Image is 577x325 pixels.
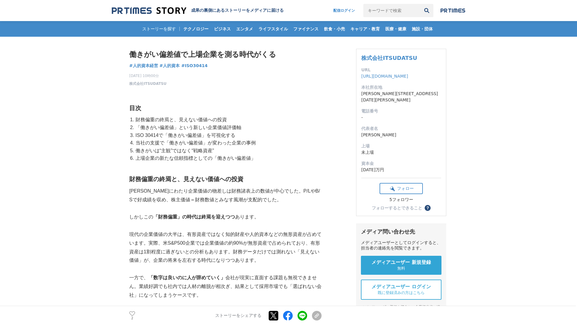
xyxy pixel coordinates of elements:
[380,197,423,203] div: 5フォロワー
[371,284,431,290] span: メディアユーザー ログイン
[361,91,441,103] dd: [PERSON_NAME][STREET_ADDRESS][DATE][PERSON_NAME]
[378,290,425,296] span: 既に登録済みの方はこちら
[361,143,441,149] dt: 上場
[361,149,441,156] dd: 未上場
[181,63,208,68] span: #ISO30414
[363,4,420,17] input: キーワードで検索
[322,21,347,37] a: 飲食・小売
[129,105,141,111] strong: 目次
[129,49,322,60] h1: 働きがい偏差値で上場企業を測る時代がくる
[372,206,422,210] div: フォローするとできること
[256,21,290,37] a: ライフスタイル
[134,154,322,162] li: 上場企業の新たな信頼指標としての「働きがい偏差値」
[212,26,233,32] span: ビジネス
[129,73,166,79] span: [DATE] 10時00分
[361,256,441,275] a: メディアユーザー 新規登録 無料
[129,187,322,204] p: [PERSON_NAME]にわたり企業価値の物差しは財務諸表上の数値が中心でした。P/LやB/Sで好成績を収め、株主価値＝財務数値とみなす風潮が支配的でした。
[291,21,321,37] a: ファイナンス
[348,26,382,32] span: キャリア・教育
[160,63,180,69] a: #人的資本
[361,84,441,91] dt: 本社所在地
[129,230,322,265] p: 現代の企業価値の大半は、有形資産ではなく知的財産や人的資本などの無形資産が占めています。実際、米S&P500企業では企業価値の約90%が無形資産で占められており、有形資産は1割程度に過ぎないとの...
[134,116,322,124] li: 財務偏重の終焉と、見えない価値への投資
[129,317,135,320] p: 2
[181,63,208,69] a: #ISO30414
[348,21,382,37] a: キャリア・教育
[383,21,409,37] a: 医療・健康
[134,139,322,147] li: 当社の支援で「働きがい偏差値」が変わった企業の事例
[361,167,441,173] dd: [DATE]万円
[134,132,322,139] li: ISO 30414で「働きがい偏差値」を可視化する
[181,26,211,32] span: テクノロジー
[361,67,441,73] dt: URL
[361,125,441,132] dt: 代表者名
[361,74,408,79] a: [URL][DOMAIN_NAME]
[361,228,441,235] div: メディア問い合わせ先
[322,26,347,32] span: 飲食・小売
[153,214,235,219] strong: 「財務偏重」の時代は終焉を迎えつつ
[426,206,430,210] span: ？
[129,81,166,86] a: 株式会社ITSUDATSU
[215,313,261,318] p: ストーリーをシェアする
[361,114,441,121] dd: -
[371,259,431,266] span: メディアユーザー 新規登録
[234,26,255,32] span: エンタメ
[129,176,243,182] strong: 財務偏重の終焉と、見えない価値への投資
[129,63,158,69] a: #人的資本経営
[327,4,361,17] a: 配信ログイン
[112,7,186,15] img: 成果の裏側にあるストーリーをメディアに届ける
[361,108,441,114] dt: 電話番号
[361,240,441,251] div: メディアユーザーとしてログインすると、担当者の連絡先を閲覧できます。
[291,26,321,32] span: ファイナンス
[397,266,405,271] span: 無料
[409,21,435,37] a: 施設・団体
[380,183,423,194] button: フォロー
[112,7,284,15] a: 成果の裏側にあるストーリーをメディアに届ける 成果の裏側にあるストーリーをメディアに届ける
[134,147,322,155] li: 働きがいは“主観”ではなく“戦略資産”
[212,21,233,37] a: ビジネス
[256,26,290,32] span: ライフスタイル
[234,21,255,37] a: エンタメ
[191,8,284,13] h2: 成果の裏側にあるストーリーをメディアに届ける
[361,160,441,167] dt: 資本金
[129,63,158,68] span: #人的資本経営
[361,55,417,61] a: 株式会社ITSUDATSU
[383,26,409,32] span: 医療・健康
[425,205,431,211] button: ？
[148,275,225,280] strong: 「数字は良いのに人が辞めていく」
[361,280,441,300] a: メディアユーザー ログイン 既に登録済みの方はこちら
[420,4,433,17] button: 検索
[409,26,435,32] span: 施設・団体
[134,124,322,132] li: 「働きがい偏差値」という新しい企業価値評価軸
[441,8,465,13] img: prtimes
[160,63,180,68] span: #人的資本
[181,21,211,37] a: テクノロジー
[129,274,322,299] p: 一方で、 会社が現実に直面する課題も無視できません。業績好調でも社内では人材の離脱が相次ぎ、結果として採用市場でも「選ばれない会社」になってしまうケースです。
[361,132,441,138] dd: [PERSON_NAME]
[129,213,322,221] p: しかしこの あります。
